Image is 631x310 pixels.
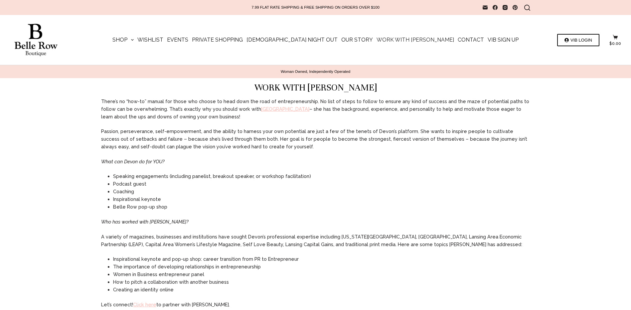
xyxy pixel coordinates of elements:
[190,15,245,65] a: Private Shopping
[503,5,508,10] a: Instagram
[13,69,618,74] p: Woman Owned, Independently Operated
[165,15,190,65] a: Events
[113,188,530,195] li: Coaching
[101,233,530,248] p: A variety of magazines, businesses and institutions have sought Devon’s professional expertise in...
[340,15,375,65] a: Our Story
[113,270,530,278] li: Women in Business entrepreneur panel
[493,5,498,10] a: Facebook
[524,5,530,11] button: Search
[110,15,135,65] a: Shop
[113,278,530,286] li: How to pitch a collaboration with another business
[609,41,612,46] span: $
[101,159,165,164] em: What can Devon do for YOU?
[486,15,521,65] a: VIB Sign Up
[101,127,530,150] p: Passion, perseverance, self-empowerment, and the ability to harness your own potential are just a...
[245,15,340,65] a: [DEMOGRAPHIC_DATA] Night Out
[136,15,165,65] a: Wishlist
[113,172,530,180] li: Speaking engagements (including panelist, breakout speaker, or workshop facilitation)
[513,5,518,10] a: Pinterest
[113,263,530,270] li: The importance of developing relationships in entrepreneurship
[261,106,309,112] a: [GEOGRAPHIC_DATA]
[133,302,156,307] a: Click here
[101,301,530,308] p: Let’s connect! to partner with [PERSON_NAME].
[609,35,621,46] a: $0.00
[557,34,599,46] a: VIB LOGIN
[570,38,592,42] span: VIB LOGIN
[375,15,456,65] a: Work with [PERSON_NAME]
[113,255,530,263] li: Inspirational keynote and pop-up shop: career transition from PR to Entrepreneur
[483,5,488,10] a: Email
[101,219,189,225] em: Who has worked with [PERSON_NAME]?
[101,78,530,97] h1: Work with Devon
[456,15,486,65] a: Contact
[113,203,530,211] li: Belle Row pop-up shop
[609,41,621,46] bdi: 0.00
[110,15,520,65] nav: Main Navigation
[101,97,530,120] p: There’s no “how-to” manual for those who choose to head down the road of entrepreneurship. No lis...
[113,180,530,188] li: Podcast guest
[10,24,62,57] img: Belle Row Boutique
[113,195,530,203] li: Inspirational keynote
[113,286,530,293] li: Creating an identity online
[251,5,380,10] p: 7.99 FLAT RATE SHIPPING & FREE SHIPPING ON ORDERS OVER $100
